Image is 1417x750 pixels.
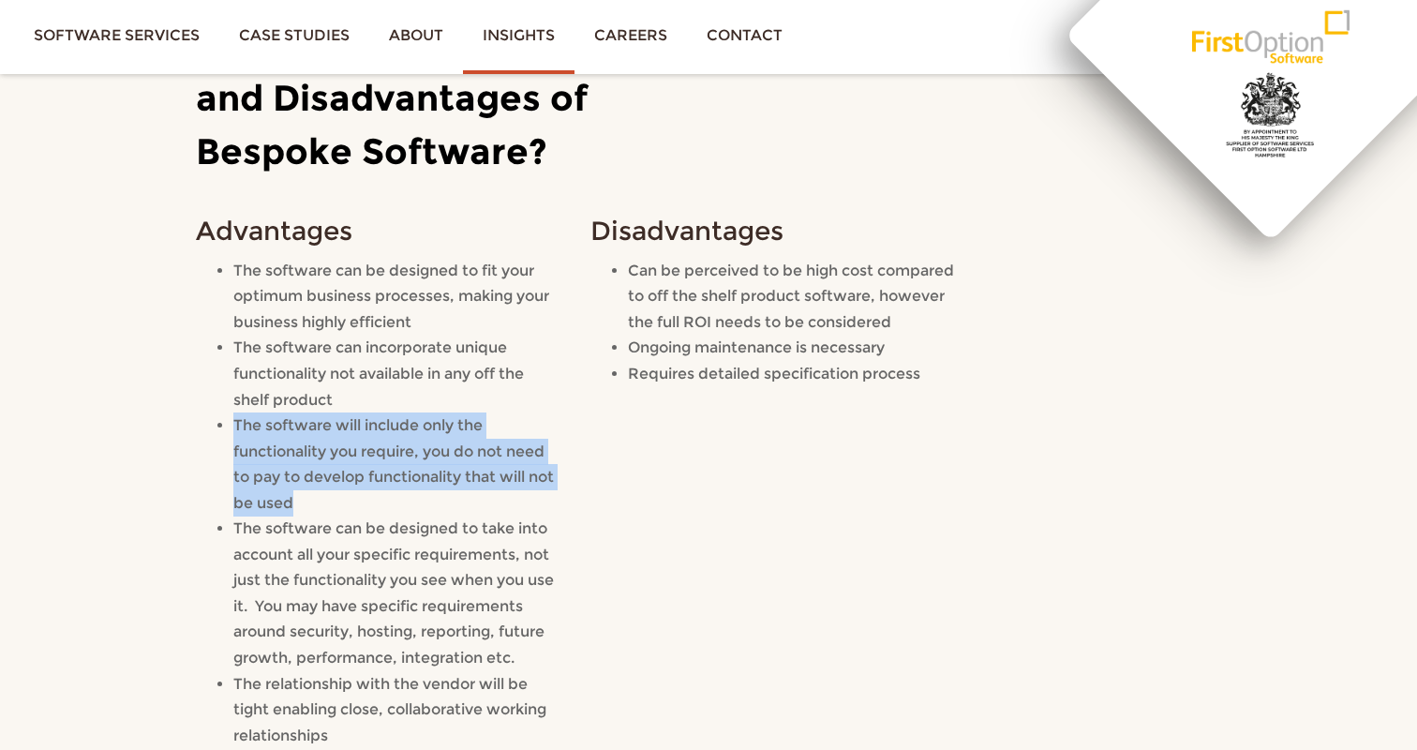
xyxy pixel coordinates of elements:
[233,675,546,744] span: The relationship with the vendor will be tight enabling close, collaborative working relationships
[196,215,352,247] span: Advantages
[233,338,524,408] span: The software can incorporate unique functionality not available in any off the shelf product
[196,22,657,172] span: What are the Advantages and Disadvantages of Bespoke Software?
[628,262,954,331] span: Can be perceived to be high cost compared to off the shelf product software, however the full ROI...
[233,519,554,667] span: The software can be designed to take into account all your specific requirements, not just the fu...
[590,215,783,247] span: Disadvantages
[628,338,885,356] span: Ongoing maintenance is necessary
[233,262,549,331] span: The software can be designed to fit your optimum business processes, making your business highly ...
[233,416,554,512] span: The software will include only the functionality you require, you do not need to pay to develop f...
[628,365,920,382] span: Requires detailed specification process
